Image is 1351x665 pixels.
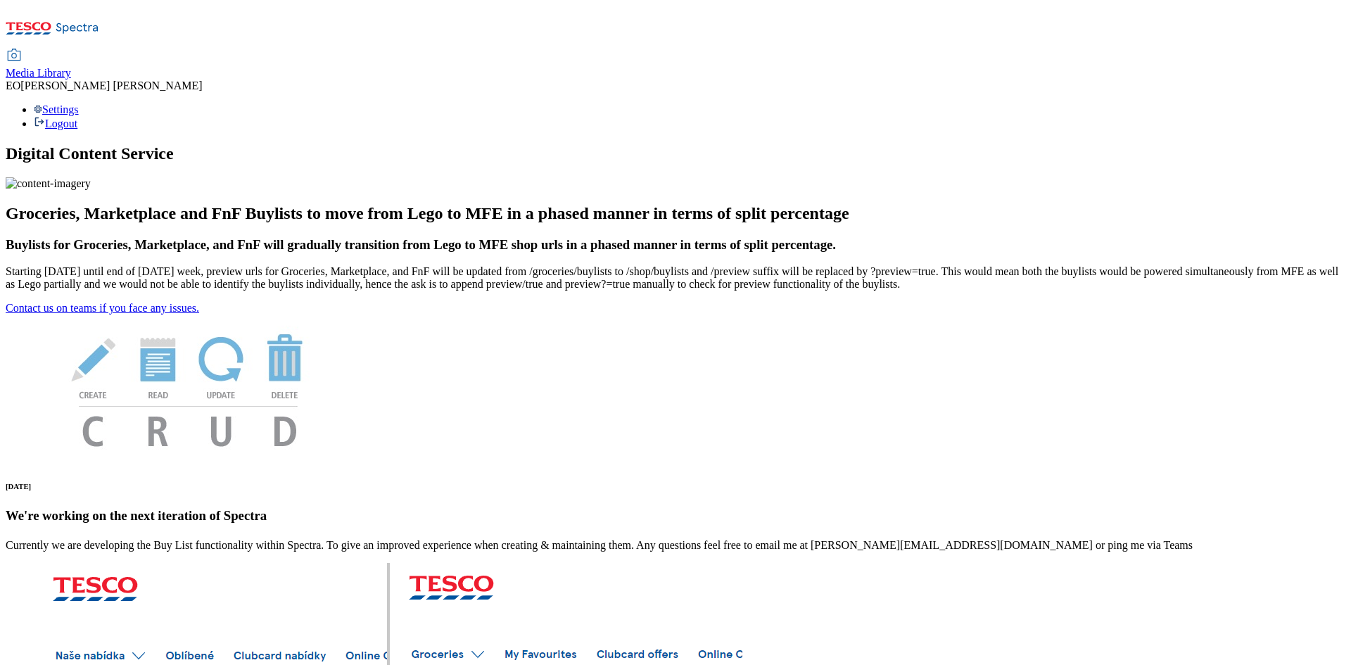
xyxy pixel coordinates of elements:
[6,237,1345,253] h3: Buylists for Groceries, Marketplace, and FnF will gradually transition from Lego to MFE shop urls...
[6,265,1345,291] p: Starting [DATE] until end of [DATE] week, preview urls for Groceries, Marketplace, and FnF will b...
[6,177,91,190] img: content-imagery
[6,302,199,314] a: Contact us on teams if you face any issues.
[34,118,77,129] a: Logout
[34,103,79,115] a: Settings
[6,539,1345,552] p: Currently we are developing the Buy List functionality within Spectra. To give an improved experi...
[6,80,20,91] span: EO
[20,80,202,91] span: [PERSON_NAME] [PERSON_NAME]
[6,50,71,80] a: Media Library
[6,67,71,79] span: Media Library
[6,508,1345,524] h3: We're working on the next iteration of Spectra
[6,144,1345,163] h1: Digital Content Service
[6,204,1345,223] h2: Groceries, Marketplace and FnF Buylists to move from Lego to MFE in a phased manner in terms of s...
[6,315,372,462] img: News Image
[6,482,1345,490] h6: [DATE]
